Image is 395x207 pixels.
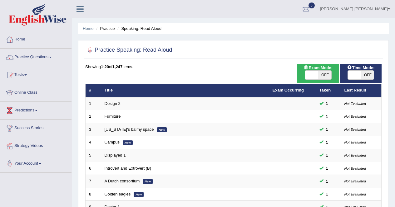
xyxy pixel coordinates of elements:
[323,100,331,107] span: You can still take this question
[297,64,339,83] div: Show exams occurring in exams
[345,64,377,71] span: Time Mode:
[323,165,331,172] span: You can still take this question
[86,175,101,188] td: 7
[344,153,366,157] small: Not Evaluated
[105,166,151,171] a: Introvert and Extrovert (B)
[344,102,366,106] small: Not Evaluated
[344,179,366,183] small: Not Evaluated
[309,2,315,8] span: 0
[105,101,121,106] a: Design 2
[0,66,72,82] a: Tests
[318,71,331,79] span: OFF
[85,64,382,70] div: Showing of items.
[112,64,123,69] b: 1,247
[83,26,94,31] a: Home
[143,179,153,184] em: New
[361,71,374,79] span: OFF
[157,127,167,132] em: New
[86,136,101,149] td: 4
[86,188,101,201] td: 8
[273,88,304,92] a: Exam Occurring
[344,167,366,170] small: Not Evaluated
[105,153,126,158] a: Displayed 1
[105,127,154,132] a: [US_STATE]'s balmy space
[301,64,335,71] span: Exam Mode:
[344,115,366,118] small: Not Evaluated
[323,113,331,120] span: You can still take this question
[0,102,72,117] a: Predictions
[344,192,366,196] small: Not Evaluated
[116,26,161,31] li: Speaking: Read Aloud
[123,140,133,145] em: New
[101,84,269,97] th: Title
[323,191,331,197] span: You can still take this question
[0,120,72,135] a: Success Stories
[85,45,172,55] h2: Practice Speaking: Read Aloud
[341,84,382,97] th: Last Result
[86,149,101,162] td: 5
[323,178,331,185] span: You can still take this question
[0,49,72,64] a: Practice Questions
[0,137,72,153] a: Strategy Videos
[105,140,120,144] a: Campus
[105,179,140,183] a: A Dutch consortium
[0,155,72,171] a: Your Account
[95,26,115,31] li: Practice
[0,84,72,100] a: Online Class
[86,97,101,110] td: 1
[101,64,109,69] b: 1-20
[86,84,101,97] th: #
[323,126,331,133] span: You can still take this question
[134,192,144,197] em: New
[86,110,101,123] td: 2
[86,123,101,136] td: 3
[105,192,131,196] a: Golden eagles
[323,139,331,146] span: You can still take this question
[323,152,331,158] span: You can still take this question
[344,128,366,131] small: Not Evaluated
[316,84,341,97] th: Taken
[105,114,121,119] a: Furniture
[0,31,72,46] a: Home
[86,162,101,175] td: 6
[344,140,366,144] small: Not Evaluated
